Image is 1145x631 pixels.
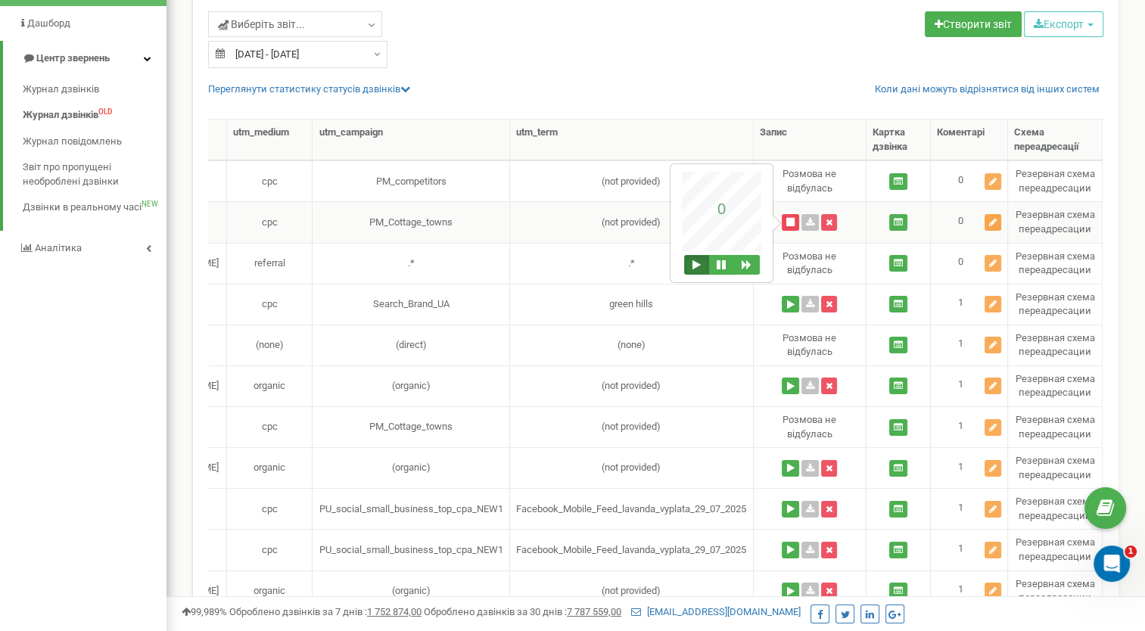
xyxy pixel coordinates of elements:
button: Видалити запис [821,296,837,312]
th: utm_cаmpaign [313,120,509,160]
a: Завантажити [801,296,819,312]
span: Дашборд [27,17,70,29]
td: Розмова не вiдбулась [754,243,867,284]
td: Резервная схема переадресации [1008,201,1102,242]
span: Журнал дзвінків [23,82,99,97]
td: 1 [931,570,1008,611]
td: organic [227,447,313,488]
a: Центр звернень [3,41,166,76]
span: Журнал дзвінків [23,108,98,123]
span: Журнал повідомлень [23,135,122,149]
td: cpc [227,201,313,242]
a: Дзвінки в реальному часіNEW [23,194,166,221]
a: Завантажити [801,460,819,477]
td: 1 [931,406,1008,447]
span: Виберіть звіт... [218,17,305,32]
th: Коментарі [931,120,1008,160]
td: Facebook_Mobile_Feed_lavanda_vyplata_29_07_2025 [510,529,754,570]
td: cpc [227,160,313,201]
td: Facebook_Mobile_Feed_lavanda_vyplata_29_07_2025 [510,488,754,529]
td: 1 [931,325,1008,365]
td: cpc [227,406,313,447]
a: Завантажити [801,214,819,231]
a: Виберіть звіт... [208,11,382,37]
td: Резервная схема переадресации [1008,243,1102,284]
td: Резервная схема переадресации [1008,406,1102,447]
td: (not provided) [510,160,754,201]
span: Оброблено дзвінків за 30 днів : [424,606,621,617]
td: Резервная схема переадресации [1008,570,1102,611]
td: PM_competitors [313,160,509,201]
td: PM_Cottage_towns [313,406,509,447]
td: (none) [510,325,754,365]
td: green hills [510,284,754,325]
span: Дзвінки в реальному часі [23,200,142,215]
a: [EMAIL_ADDRESS][DOMAIN_NAME] [631,606,801,617]
a: Переглянути статистику статусів дзвінків [208,83,410,95]
td: Резервная схема переадресации [1008,447,1102,488]
th: Картка дзвінка [867,120,931,160]
a: Коли дані можуть відрізнятися вiд інших систем [875,82,1100,97]
td: cpc [227,488,313,529]
td: (not provided) [510,447,754,488]
td: 0 [931,243,1008,284]
td: 1 [931,488,1008,529]
td: cpc [227,284,313,325]
a: Створити звіт [925,11,1022,37]
td: organic [227,365,313,406]
a: Завантажити [801,583,819,599]
button: Експорт [1024,11,1103,37]
td: Резервная схема переадресации [1008,325,1102,365]
button: Видалити запис [821,460,837,477]
td: PU_social_small_business_top_cpa_NEW1 [313,488,509,529]
td: Резервная схема переадресации [1008,284,1102,325]
a: Журнал дзвінківOLD [23,102,166,129]
td: (none) [227,325,313,365]
th: utm_tеrm [510,120,754,160]
a: Журнал повідомлень [23,129,166,155]
p: 0 [703,200,741,218]
td: (not provided) [510,570,754,611]
u: 7 787 559,00 [567,606,621,617]
th: Запис [754,120,867,160]
td: Резервная схема переадресации [1008,488,1102,529]
td: 0 [931,160,1008,201]
span: 1 [1125,546,1137,558]
a: Журнал дзвінків [23,76,166,103]
span: Центр звернень [36,52,110,64]
td: organic [227,570,313,611]
td: Розмова не вiдбулась [754,406,867,447]
td: PM_Cottage_towns [313,201,509,242]
td: (organic) [313,570,509,611]
button: Видалити запис [821,214,837,231]
td: Резервная схема переадресации [1008,160,1102,201]
th: utm_mеdium [227,120,313,160]
td: cpc [227,529,313,570]
td: (organic) [313,365,509,406]
th: Схема переадресації [1008,120,1102,160]
button: Видалити запис [821,501,837,518]
iframe: Intercom live chat [1094,546,1130,582]
span: Аналiтика [35,242,82,253]
td: 0 [931,201,1008,242]
td: (organic) [313,447,509,488]
u: 1 752 874,00 [367,606,422,617]
span: Оброблено дзвінків за 7 днів : [229,606,422,617]
td: Розмова не вiдбулась [754,160,867,201]
td: (not provided) [510,406,754,447]
td: Розмова не вiдбулась [754,325,867,365]
span: 99,989% [182,606,227,617]
button: Видалити запис [821,542,837,558]
a: Завантажити [801,378,819,394]
td: (not provided) [510,365,754,406]
a: Завантажити [801,542,819,558]
button: Видалити запис [821,378,837,394]
td: PU_social_small_business_top_cpa_NEW1 [313,529,509,570]
a: Звіт про пропущені необроблені дзвінки [23,154,166,194]
td: 1 [931,365,1008,406]
td: (direct) [313,325,509,365]
td: Резервная схема переадресации [1008,365,1102,406]
span: Звіт про пропущені необроблені дзвінки [23,160,159,188]
button: Видалити запис [821,583,837,599]
td: referral [227,243,313,284]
